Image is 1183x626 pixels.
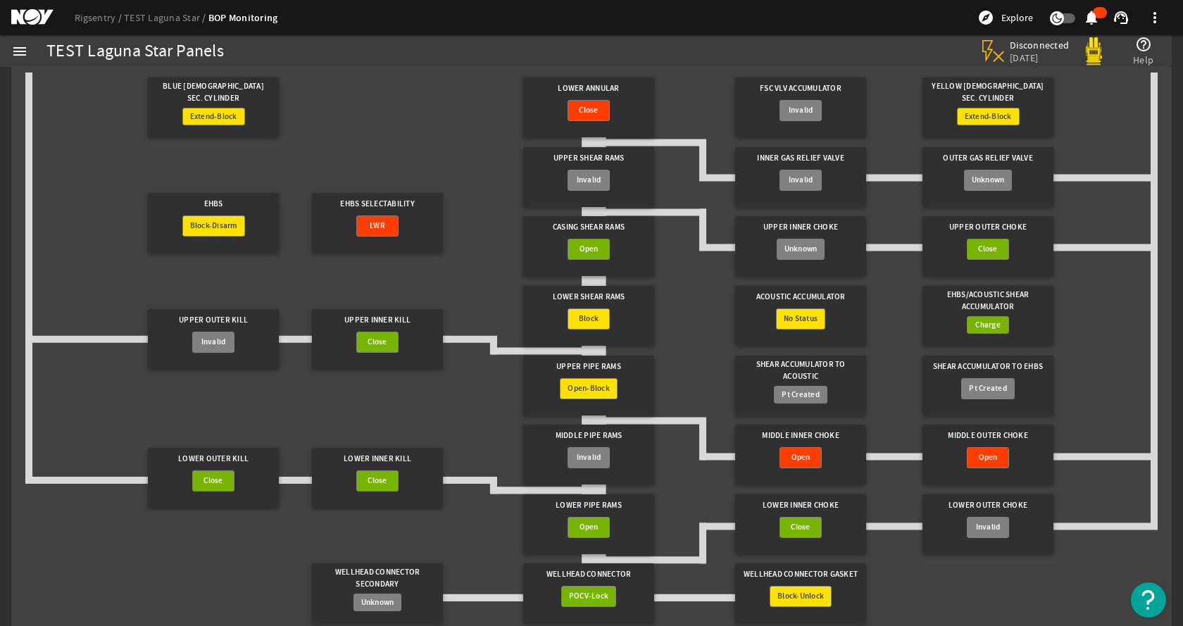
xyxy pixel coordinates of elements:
[530,425,648,447] div: Middle Pipe Rams
[1010,51,1070,64] span: [DATE]
[75,11,124,24] a: Rigsentry
[977,9,994,26] mat-icon: explore
[777,589,824,603] span: Block-Unlock
[580,520,599,534] span: Open
[370,219,385,233] span: LWR
[1010,39,1070,51] span: Disconnected
[318,563,437,594] div: Wellhead Connector Secondary
[969,382,1007,396] span: Pt Created
[154,309,273,332] div: Upper Outer Kill
[124,11,208,24] a: TEST Laguna Star
[791,520,810,534] span: Close
[1113,9,1129,26] mat-icon: support_agent
[368,335,387,349] span: Close
[741,216,860,239] div: Upper Inner Choke
[929,216,1047,239] div: Upper Outer Choke
[190,219,237,233] span: Block-Disarm
[741,356,860,386] div: Shear Accumulator to Acoustic
[1083,9,1100,26] mat-icon: notifications
[741,425,860,447] div: Middle Inner Choke
[741,563,860,586] div: Wellhead Connector Gasket
[208,11,278,25] a: BOP Monitoring
[929,425,1047,447] div: Middle Outer Choke
[929,356,1047,378] div: Shear Accumulator to EHBS
[579,104,598,118] span: Close
[784,312,818,326] span: No Status
[154,448,273,470] div: Lower Outer Kill
[201,335,226,349] span: Invalid
[741,286,860,308] div: Acoustic Accumulator
[741,494,860,517] div: Lower Inner Choke
[11,43,28,60] mat-icon: menu
[318,309,437,332] div: Upper Inner Kill
[975,318,1001,332] span: Charge
[530,286,648,308] div: Lower Shear Rams
[1138,1,1172,35] button: more_vert
[929,77,1047,108] div: Yellow [DEMOGRAPHIC_DATA] Sec. Cylinder
[368,474,387,488] span: Close
[530,356,648,378] div: Upper Pipe Rams
[530,494,648,517] div: Lower Pipe Rams
[568,382,610,396] span: Open-Block
[361,596,394,610] span: Unknown
[204,474,223,488] span: Close
[929,494,1047,517] div: Lower Outer Choke
[190,110,237,124] span: Extend-Block
[530,147,648,170] div: Upper Shear Rams
[782,388,820,402] span: Pt Created
[154,193,273,215] div: EHBS
[789,173,813,187] span: Invalid
[929,286,1047,316] div: EHBS/Acoustic Shear Accumulator
[1079,37,1108,65] img: Yellowpod.svg
[784,242,818,256] span: Unknown
[530,563,648,586] div: Wellhead Connector
[318,193,437,215] div: EHBS Selectability
[1001,11,1033,25] span: Explore
[929,147,1047,170] div: Outer Gas Relief Valve
[741,147,860,170] div: Inner Gas Relief Valve
[976,520,1001,534] span: Invalid
[318,448,437,470] div: Lower Inner Kill
[530,77,648,100] div: Lower Annular
[978,242,997,256] span: Close
[741,77,860,100] div: FSC VLV Accumulator
[569,589,608,603] span: POCV-Lock
[577,451,601,465] span: Invalid
[972,173,1005,187] span: Unknown
[577,173,601,187] span: Invalid
[1133,53,1153,67] span: Help
[1131,582,1166,618] button: Open Resource Center
[530,216,648,239] div: Casing Shear Rams
[46,44,224,58] div: TEST Laguna Star Panels
[1135,36,1152,53] mat-icon: help_outline
[579,312,599,326] span: Block
[154,77,273,108] div: Blue [DEMOGRAPHIC_DATA] Sec. Cylinder
[965,110,1012,124] span: Extend-Block
[972,6,1039,29] button: Explore
[791,451,810,465] span: Open
[789,104,813,118] span: Invalid
[979,451,998,465] span: Open
[580,242,599,256] span: Open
